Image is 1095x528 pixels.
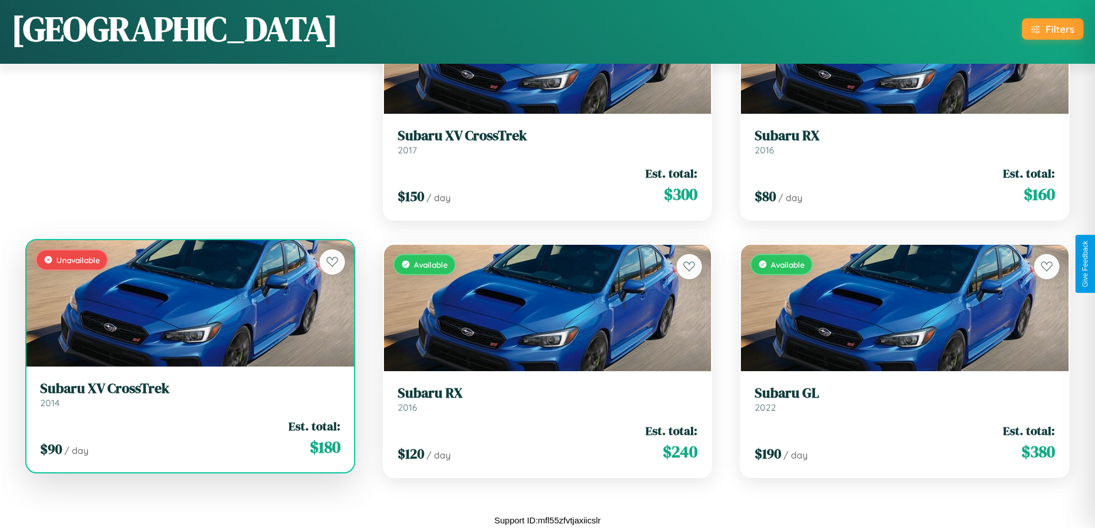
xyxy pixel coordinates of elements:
[646,422,697,439] span: Est. total:
[755,128,1055,156] a: Subaru RX2016
[755,385,1055,413] a: Subaru GL2022
[755,402,776,413] span: 2022
[398,444,424,463] span: $ 120
[40,440,62,458] span: $ 90
[64,445,89,456] span: / day
[11,5,338,52] h1: [GEOGRAPHIC_DATA]
[398,385,698,413] a: Subaru RX2016
[1024,183,1055,206] span: $ 160
[755,144,774,156] span: 2016
[40,397,60,408] span: 2014
[398,187,424,206] span: $ 150
[398,402,417,413] span: 2016
[40,380,340,397] h3: Subaru XV CrossTrek
[663,440,697,463] span: $ 240
[1022,18,1084,40] button: Filters
[310,435,340,458] span: $ 180
[1046,23,1074,35] div: Filters
[398,144,417,156] span: 2017
[755,128,1055,144] h3: Subaru RX
[646,165,697,182] span: Est. total:
[771,260,805,269] span: Available
[1081,241,1089,287] div: Give Feedback
[1021,440,1055,463] span: $ 380
[1003,422,1055,439] span: Est. total:
[664,183,697,206] span: $ 300
[755,187,776,206] span: $ 80
[398,128,698,144] h3: Subaru XV CrossTrek
[398,385,698,402] h3: Subaru RX
[494,512,601,528] p: Support ID: mfl55zfvtjaxiicslr
[783,449,808,461] span: / day
[56,255,100,265] span: Unavailable
[414,260,448,269] span: Available
[755,444,781,463] span: $ 190
[755,385,1055,402] h3: Subaru GL
[289,418,340,434] span: Est. total:
[1003,165,1055,182] span: Est. total:
[427,192,451,203] span: / day
[398,128,698,156] a: Subaru XV CrossTrek2017
[778,192,802,203] span: / day
[40,380,340,408] a: Subaru XV CrossTrek2014
[427,449,451,461] span: / day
